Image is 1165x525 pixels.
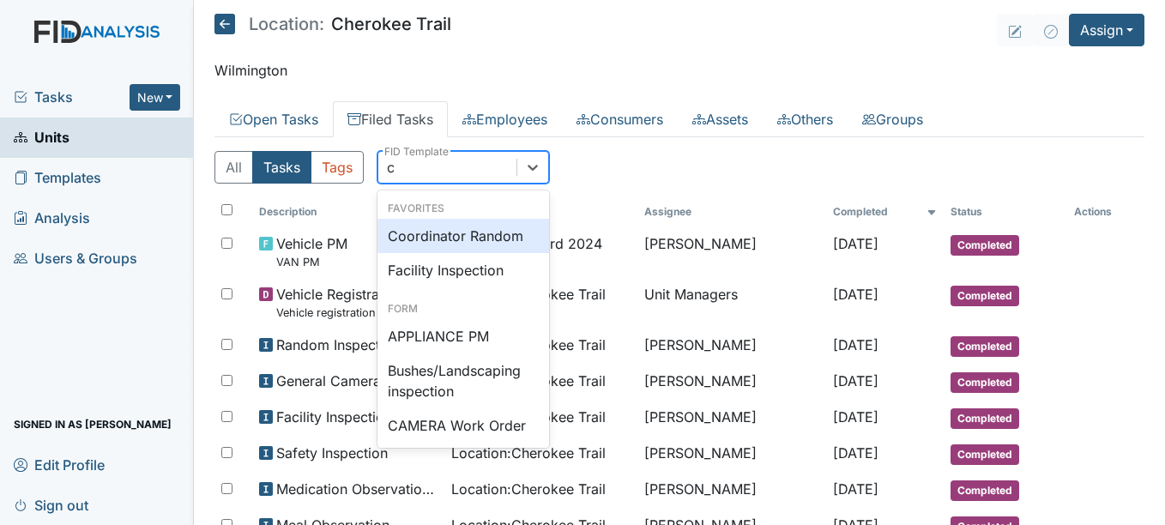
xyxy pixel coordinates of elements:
span: Completed [951,336,1019,357]
a: Assets [678,101,763,137]
a: Filed Tasks [333,101,448,137]
small: Vehicle registration [276,305,403,321]
input: Toggle All Rows Selected [221,204,232,215]
span: Facility Inspection [276,407,392,427]
small: VAN PM [276,254,347,270]
th: Toggle SortBy [826,197,945,226]
span: Completed [951,408,1019,429]
span: Completed [951,235,1019,256]
td: [PERSON_NAME] [637,472,826,508]
span: Analysis [14,205,90,232]
span: Location: [249,15,324,33]
button: Tasks [252,151,311,184]
a: Tasks [14,87,130,107]
span: [DATE] [833,480,878,498]
th: Actions [1067,197,1144,226]
a: Employees [448,101,562,137]
span: [DATE] [833,235,878,252]
button: Tags [311,151,364,184]
span: Completed [951,286,1019,306]
td: [PERSON_NAME] [637,436,826,472]
span: Sign out [14,492,88,518]
span: Location : Cherokee Trail [451,443,606,463]
a: Open Tasks [214,101,333,137]
div: Bushes/Landscaping inspection [377,353,549,408]
button: All [214,151,253,184]
td: [PERSON_NAME] [637,364,826,400]
span: [DATE] [833,372,878,389]
span: Users & Groups [14,245,137,272]
th: Toggle SortBy [252,197,445,226]
span: Random Inspection for AM [276,335,438,355]
p: Wilmington [214,60,1144,81]
span: [DATE] [833,408,878,425]
div: Favorites [377,201,549,216]
td: Unit Managers [637,277,826,328]
div: Form [377,301,549,317]
span: Completed [951,480,1019,501]
span: Completed [951,372,1019,393]
a: Consumers [562,101,678,137]
span: Completed [951,444,1019,465]
span: [DATE] [833,286,878,303]
span: Edit Profile [14,451,105,478]
th: Assignee [637,197,826,226]
th: Toggle SortBy [944,197,1067,226]
div: Critical Incident Report [377,443,549,477]
button: Assign [1069,14,1144,46]
span: Templates [14,165,101,191]
div: Coordinator Random [377,219,549,253]
div: Type filter [214,151,364,184]
span: Vehicle Registration Vehicle registration [276,284,403,321]
span: Medication Observation Checklist [276,479,438,499]
span: [DATE] [833,336,878,353]
span: General Camera Observation [276,371,438,391]
span: Signed in as [PERSON_NAME] [14,411,172,437]
div: APPLIANCE PM [377,319,549,353]
span: Safety Inspection [276,443,388,463]
a: Others [763,101,848,137]
h5: Cherokee Trail [214,14,451,34]
span: [DATE] [833,444,878,462]
button: New [130,84,181,111]
div: Facility Inspection [377,253,549,287]
td: [PERSON_NAME] [637,328,826,364]
td: [PERSON_NAME] [637,400,826,436]
span: Vehicle PM VAN PM [276,233,347,270]
td: [PERSON_NAME] [637,226,826,277]
span: Units [14,124,69,151]
span: Location : Cherokee Trail [451,479,606,499]
a: Groups [848,101,938,137]
div: CAMERA Work Order [377,408,549,443]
